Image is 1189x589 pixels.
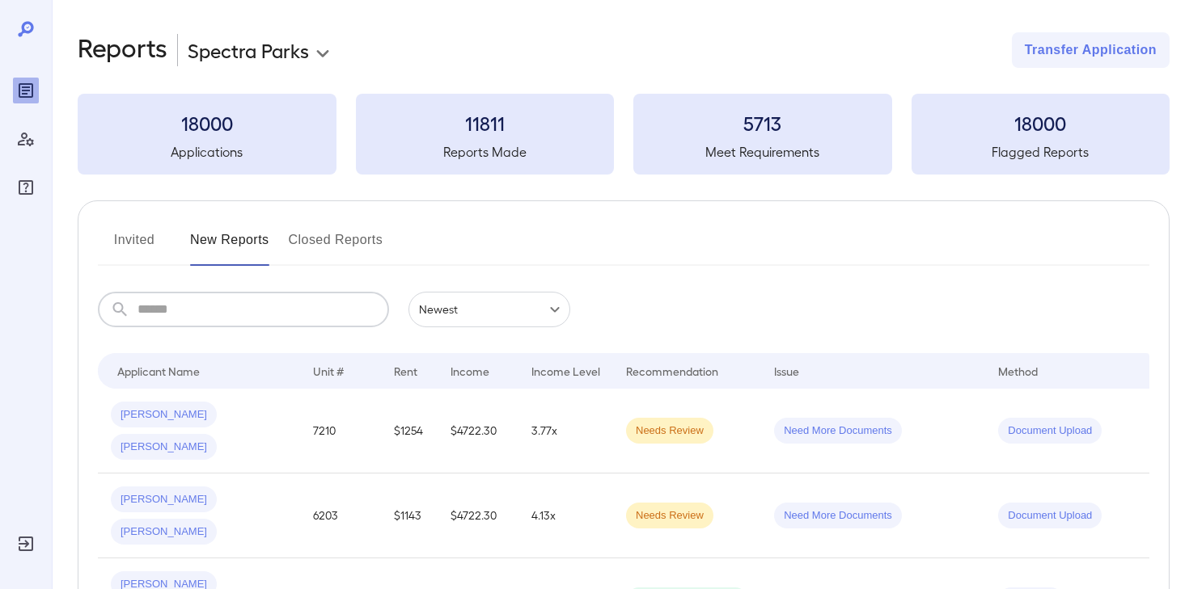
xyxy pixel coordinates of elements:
[111,524,217,540] span: [PERSON_NAME]
[912,110,1170,136] h3: 18000
[111,492,217,507] span: [PERSON_NAME]
[78,94,1170,175] summary: 18000Applications11811Reports Made5713Meet Requirements18000Flagged Reports
[912,142,1170,162] h5: Flagged Reports
[438,473,518,558] td: $4722.30
[774,508,902,524] span: Need More Documents
[518,473,613,558] td: 4.13x
[78,110,336,136] h3: 18000
[774,361,800,381] div: Issue
[394,361,420,381] div: Rent
[111,440,217,455] span: [PERSON_NAME]
[188,37,309,63] p: Spectra Parks
[13,175,39,200] div: FAQ
[998,508,1102,524] span: Document Upload
[626,508,713,524] span: Needs Review
[78,142,336,162] h5: Applications
[626,423,713,439] span: Needs Review
[774,423,902,439] span: Need More Documents
[531,361,600,381] div: Income Level
[998,423,1102,439] span: Document Upload
[13,531,39,557] div: Log Out
[98,227,171,266] button: Invited
[381,473,438,558] td: $1143
[626,361,718,381] div: Recommendation
[408,292,570,327] div: Newest
[117,361,200,381] div: Applicant Name
[998,361,1038,381] div: Method
[111,407,217,423] span: [PERSON_NAME]
[13,78,39,103] div: Reports
[313,361,344,381] div: Unit #
[190,227,269,266] button: New Reports
[300,389,381,473] td: 7210
[381,389,438,473] td: $1254
[451,361,489,381] div: Income
[633,142,892,162] h5: Meet Requirements
[78,32,167,68] h2: Reports
[13,126,39,152] div: Manage Users
[356,110,615,136] h3: 11811
[289,227,383,266] button: Closed Reports
[438,389,518,473] td: $4722.30
[518,389,613,473] td: 3.77x
[633,110,892,136] h3: 5713
[300,473,381,558] td: 6203
[356,142,615,162] h5: Reports Made
[1012,32,1170,68] button: Transfer Application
